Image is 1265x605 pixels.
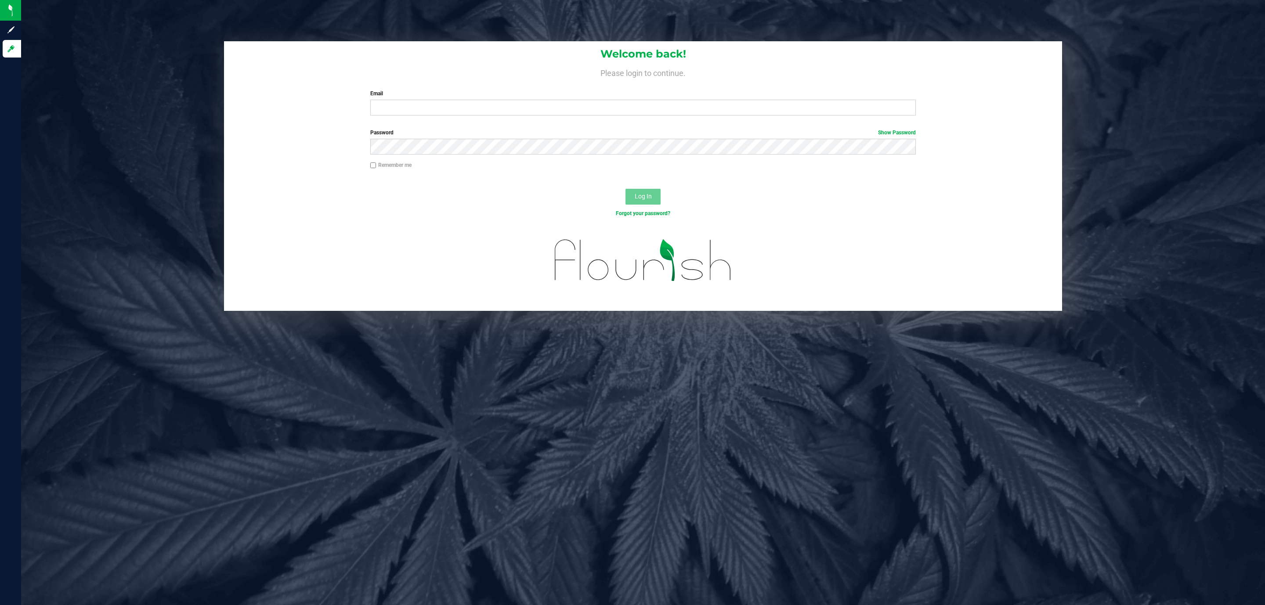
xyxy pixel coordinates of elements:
[7,25,15,34] inline-svg: Sign up
[625,189,661,205] button: Log In
[539,227,748,294] img: flourish_logo.svg
[224,67,1062,77] h4: Please login to continue.
[616,210,670,216] a: Forgot your password?
[878,130,916,136] a: Show Password
[224,48,1062,60] h1: Welcome back!
[370,162,376,169] input: Remember me
[370,161,412,169] label: Remember me
[370,90,916,97] label: Email
[370,130,394,136] span: Password
[635,193,652,200] span: Log In
[7,44,15,53] inline-svg: Log in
